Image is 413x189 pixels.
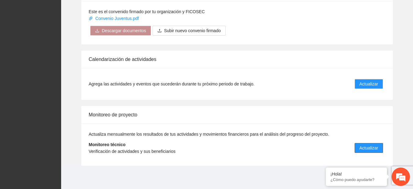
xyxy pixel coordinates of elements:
button: uploadSubir nuevo convenio firmado [153,26,226,36]
span: paper-clip [89,16,93,21]
span: Subir nuevo convenio firmado [164,27,221,34]
span: Agrega las actividades y eventos que sucederán durante tu próximo periodo de trabajo. [89,81,254,87]
div: Calendarización de actividades [89,51,385,68]
div: Chatee con nosotros ahora [32,31,103,39]
textarea: Escriba su mensaje y pulse “Intro” [3,125,116,146]
p: ¿Cómo puedo ayudarte? [330,177,382,182]
button: Actualizar [355,143,383,153]
span: Actualizar [360,81,378,87]
button: downloadDescargar documentos [90,26,151,36]
a: Convenio Juventus.pdf [89,16,140,21]
span: Verificación de actividades y sus beneficiarios [89,149,175,154]
button: Actualizar [355,79,383,89]
span: Este es el convenido firmado por tu organización y FICOSEC [89,9,205,14]
span: Estamos en línea. [35,60,84,122]
span: uploadSubir nuevo convenio firmado [153,28,226,33]
span: Actualizar [360,145,378,151]
div: ¡Hola! [330,172,382,176]
span: Actualiza mensualmente los resultados de tus actividades y movimientos financieros para el anális... [89,132,329,137]
div: Minimizar ventana de chat en vivo [100,3,115,18]
strong: Monitoreo técnico [89,142,126,147]
span: Descargar documentos [102,27,146,34]
span: upload [157,28,162,33]
span: download [95,28,99,33]
div: Monitoreo de proyecto [89,106,385,123]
